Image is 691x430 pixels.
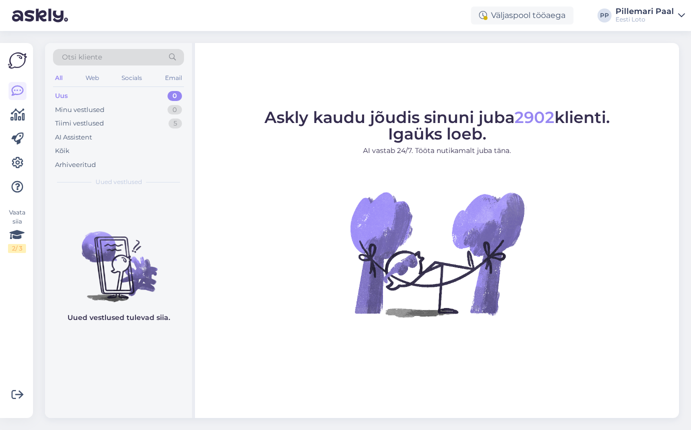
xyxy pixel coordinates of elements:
img: No Chat active [347,164,527,344]
div: Uus [55,91,68,101]
div: PP [597,8,611,22]
span: Otsi kliente [62,52,102,62]
div: Arhiveeritud [55,160,96,170]
div: Email [163,71,184,84]
div: Kõik [55,146,69,156]
div: 0 [167,91,182,101]
img: No chats [45,213,192,303]
span: 2902 [514,107,554,127]
div: Väljaspool tööaega [471,6,573,24]
span: Askly kaudu jõudis sinuni juba klienti. Igaüks loeb. [264,107,610,143]
div: 2 / 3 [8,244,26,253]
div: Pillemari Paal [615,7,674,15]
div: 5 [168,118,182,128]
div: Tiimi vestlused [55,118,104,128]
div: 0 [167,105,182,115]
a: Pillemari PaalEesti Loto [615,7,685,23]
div: Socials [119,71,144,84]
img: Askly Logo [8,51,27,70]
div: Eesti Loto [615,15,674,23]
p: AI vastab 24/7. Tööta nutikamalt juba täna. [264,145,610,156]
p: Uued vestlused tulevad siia. [67,312,170,323]
div: Web [83,71,101,84]
div: All [53,71,64,84]
div: Minu vestlused [55,105,104,115]
div: Vaata siia [8,208,26,253]
span: Uued vestlused [95,177,142,186]
div: AI Assistent [55,132,92,142]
